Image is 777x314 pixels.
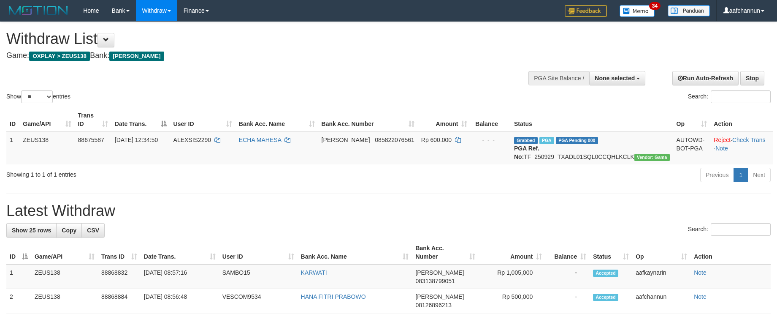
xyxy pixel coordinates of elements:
th: Status: activate to sort column ascending [590,240,632,265]
img: panduan.png [668,5,710,16]
span: PGA Pending [556,137,598,144]
span: Grabbed [514,137,538,144]
h1: Withdraw List [6,30,509,47]
span: 34 [649,2,661,10]
th: Action [710,108,773,132]
td: ZEUS138 [19,132,74,164]
a: Run Auto-Refresh [672,71,739,85]
b: PGA Ref. No: [514,145,539,160]
img: MOTION_logo.png [6,4,70,17]
th: Op: activate to sort column ascending [673,108,711,132]
th: Amount: activate to sort column ascending [479,240,545,265]
select: Showentries [21,90,53,103]
div: Showing 1 to 1 of 1 entries [6,167,317,179]
div: PGA Site Balance / [528,71,589,85]
span: Copy 083138799051 to clipboard [415,278,455,284]
a: Note [694,293,707,300]
a: ECHA MAHESA [239,137,281,143]
th: ID: activate to sort column descending [6,240,31,265]
th: Bank Acc. Name: activate to sort column ascending [236,108,318,132]
label: Search: [688,223,771,236]
span: Copy [62,227,76,234]
th: Op: activate to sort column ascending [632,240,690,265]
a: Previous [700,168,734,182]
td: Rp 500,000 [479,289,545,313]
span: None selected [595,75,635,82]
label: Search: [688,90,771,103]
a: Note [715,145,728,152]
h4: Game: Bank: [6,52,509,60]
a: 1 [734,168,748,182]
a: Copy [56,223,82,238]
img: Button%20Memo.svg [620,5,655,17]
a: Note [694,269,707,276]
td: 1 [6,132,19,164]
td: Rp 1,005,000 [479,265,545,289]
span: Accepted [593,270,618,277]
td: aafkaynarin [632,265,690,289]
span: Accepted [593,294,618,301]
th: Date Trans.: activate to sort column descending [111,108,170,132]
td: 88868884 [98,289,141,313]
td: ZEUS138 [31,265,98,289]
th: Trans ID: activate to sort column ascending [75,108,111,132]
td: · · [710,132,773,164]
span: Rp 600.000 [421,137,452,143]
a: Stop [740,71,764,85]
th: Balance [471,108,511,132]
span: [DATE] 12:34:50 [115,137,158,143]
a: Show 25 rows [6,223,57,238]
div: - - - [474,136,507,144]
th: Balance: activate to sort column ascending [545,240,590,265]
td: VESCOM9534 [219,289,298,313]
td: 88868832 [98,265,141,289]
span: [PERSON_NAME] [415,269,464,276]
th: Bank Acc. Name: activate to sort column ascending [298,240,412,265]
button: None selected [589,71,645,85]
th: Action [690,240,771,265]
span: CSV [87,227,99,234]
span: Copy 08126896213 to clipboard [415,302,452,309]
a: HANA FITRI PRABOWO [301,293,366,300]
td: TF_250929_TXADL01SQL0CCQHLKCLK [511,132,673,164]
span: Copy 085822076561 to clipboard [375,137,414,143]
input: Search: [711,90,771,103]
th: Amount: activate to sort column ascending [418,108,471,132]
a: Check Trans [732,137,766,143]
span: 88675587 [78,137,104,143]
th: Trans ID: activate to sort column ascending [98,240,141,265]
label: Show entries [6,90,70,103]
img: Feedback.jpg [565,5,607,17]
span: [PERSON_NAME] [109,52,164,61]
a: Next [747,168,771,182]
td: - [545,289,590,313]
span: Vendor URL: https://trx31.1velocity.biz [634,154,670,161]
th: Game/API: activate to sort column ascending [19,108,74,132]
span: Marked by aafpengsreynich [539,137,554,144]
td: 2 [6,289,31,313]
td: ZEUS138 [31,289,98,313]
td: - [545,265,590,289]
td: 1 [6,265,31,289]
h1: Latest Withdraw [6,202,771,219]
span: ALEXSIS2290 [173,137,211,143]
span: [PERSON_NAME] [415,293,464,300]
td: [DATE] 08:57:16 [141,265,219,289]
a: KARWATI [301,269,327,276]
th: User ID: activate to sort column ascending [219,240,298,265]
td: SAMBO15 [219,265,298,289]
span: [PERSON_NAME] [322,137,370,143]
th: Date Trans.: activate to sort column ascending [141,240,219,265]
span: Show 25 rows [12,227,51,234]
th: Status [511,108,673,132]
th: Bank Acc. Number: activate to sort column ascending [318,108,418,132]
a: Reject [714,137,731,143]
th: ID [6,108,19,132]
td: [DATE] 08:56:48 [141,289,219,313]
th: User ID: activate to sort column ascending [170,108,236,132]
th: Bank Acc. Number: activate to sort column ascending [412,240,479,265]
td: AUTOWD-BOT-PGA [673,132,711,164]
span: OXPLAY > ZEUS138 [29,52,90,61]
td: aafchannun [632,289,690,313]
th: Game/API: activate to sort column ascending [31,240,98,265]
